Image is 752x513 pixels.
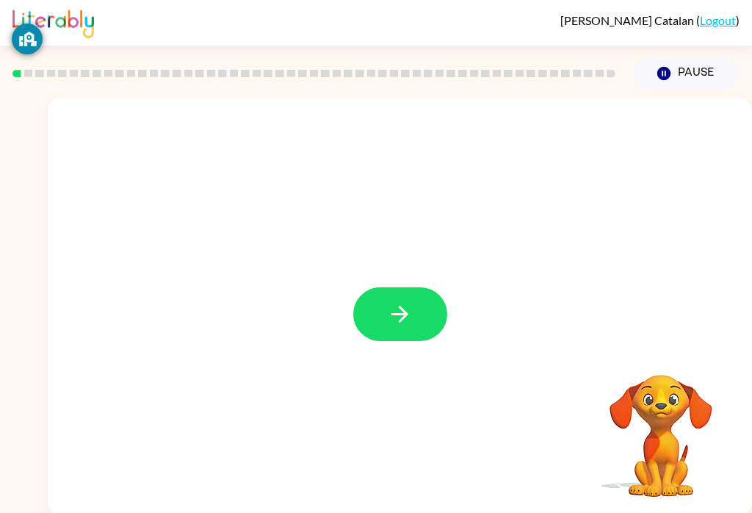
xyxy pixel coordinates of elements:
button: Pause [633,57,740,90]
span: [PERSON_NAME] Catalan [560,13,696,27]
video: Your browser must support playing .mp4 files to use Literably. Please try using another browser. [587,352,734,499]
img: Literably [12,6,94,38]
div: ( ) [560,13,740,27]
a: Logout [700,13,736,27]
button: GoGuardian Privacy Information [12,24,43,54]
